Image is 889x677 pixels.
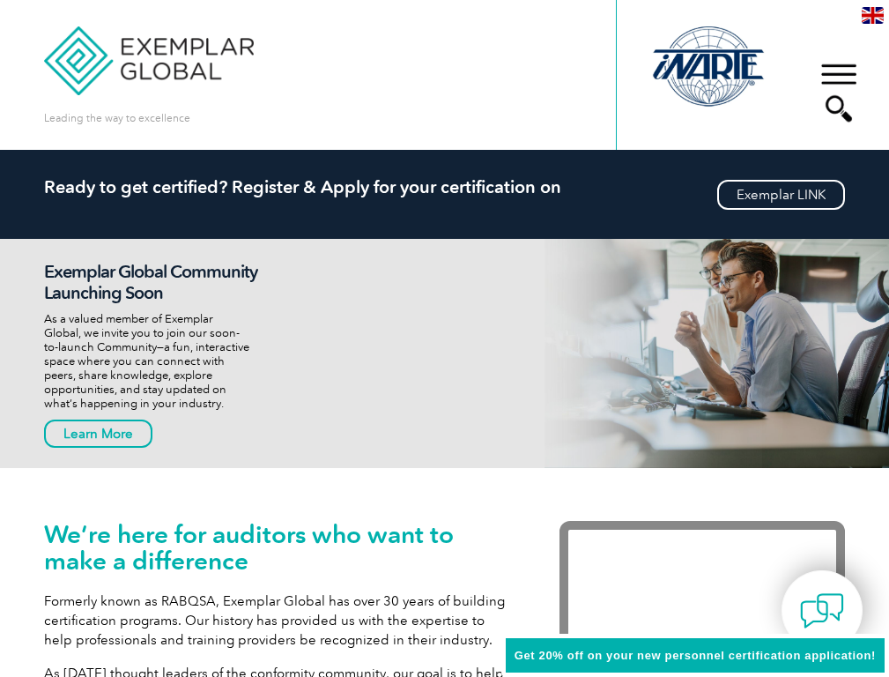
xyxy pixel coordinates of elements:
[44,521,507,574] h1: We’re here for auditors who want to make a difference
[44,591,507,650] p: Formerly known as RABQSA, Exemplar Global has over 30 years of building certification programs. O...
[717,180,845,210] a: Exemplar LINK
[44,261,277,303] h2: Exemplar Global Community Launching Soon
[800,589,844,633] img: contact-chat.png
[44,176,844,197] h2: Ready to get certified? Register & Apply for your certification on
[515,649,876,662] span: Get 20% off on your new personnel certification application!
[862,7,884,24] img: en
[44,420,152,448] a: Learn More
[44,312,277,411] p: As a valued member of Exemplar Global, we invite you to join our soon-to-launch Community—a fun, ...
[44,108,190,128] p: Leading the way to excellence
